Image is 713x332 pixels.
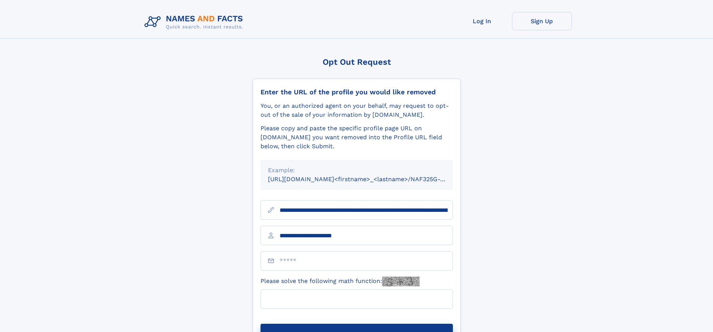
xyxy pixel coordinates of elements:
[512,12,572,30] a: Sign Up
[268,166,445,175] div: Example:
[253,57,461,67] div: Opt Out Request
[141,12,249,32] img: Logo Names and Facts
[452,12,512,30] a: Log In
[260,277,420,286] label: Please solve the following math function:
[260,101,453,119] div: You, or an authorized agent on your behalf, may request to opt-out of the sale of your informatio...
[260,88,453,96] div: Enter the URL of the profile you would like removed
[268,176,467,183] small: [URL][DOMAIN_NAME]<firstname>_<lastname>/NAF325G-xxxxxxxx
[260,124,453,151] div: Please copy and paste the specific profile page URL on [DOMAIN_NAME] you want removed into the Pr...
